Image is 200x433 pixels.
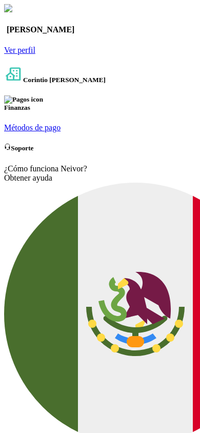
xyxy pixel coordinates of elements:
img: Property icon [4,66,23,82]
b: Finanzas [4,104,30,111]
b: Soporte [11,144,33,152]
a: Ver perfil [4,46,35,54]
b: Corintio [PERSON_NAME] [23,76,106,84]
img: 33217-2024-11-4bc40347.png [4,4,12,12]
a: Métodos de pago [4,123,196,132]
span: ¿Cómo funciona Neivor? [4,164,87,173]
span: Obtener ayuda [4,173,52,182]
img: Pagos icon [4,95,43,104]
svg: headset [4,144,11,150]
span: Métodos de pago [4,123,61,132]
h4: [PERSON_NAME] [7,25,196,34]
